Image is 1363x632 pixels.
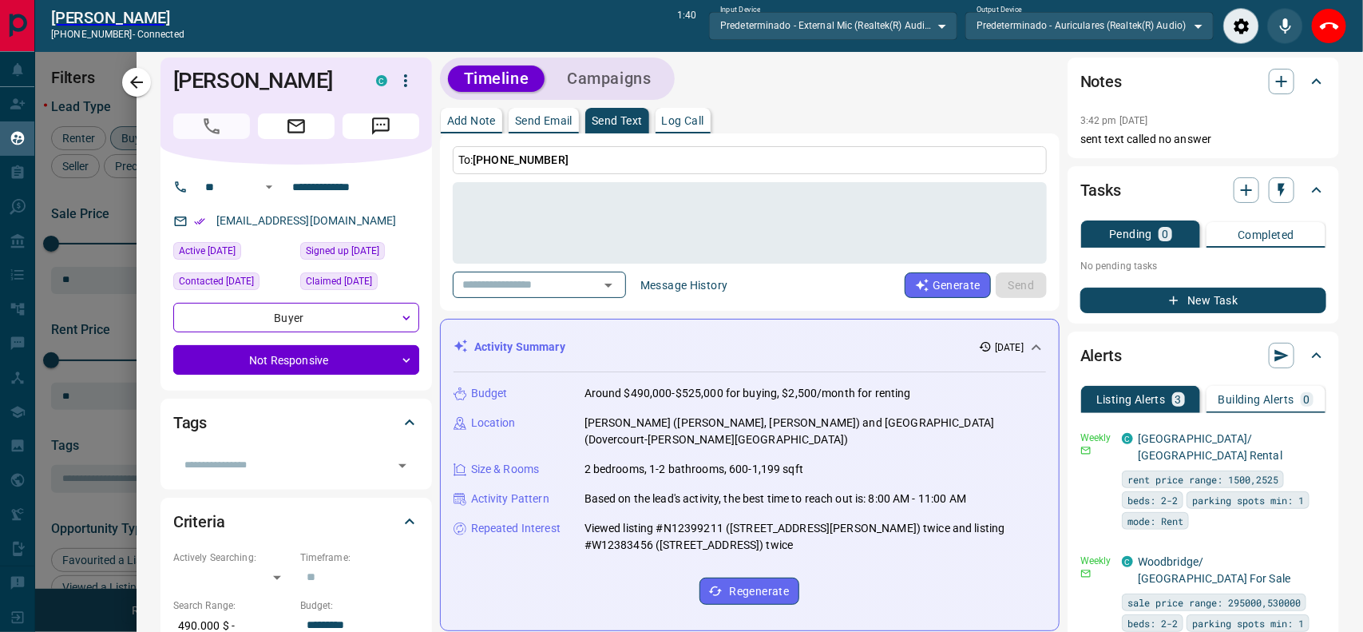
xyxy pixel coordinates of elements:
span: Signed up [DATE] [306,243,379,259]
div: Mon Oct 13 2025 [173,242,292,264]
label: Output Device [977,5,1022,15]
div: condos.ca [1122,556,1133,567]
div: Audio Settings [1223,8,1259,44]
span: connected [137,29,184,40]
label: Input Device [720,5,761,15]
svg: Email Verified [194,216,205,227]
p: 2 bedrooms, 1-2 bathrooms, 600-1,199 sqft [584,461,803,478]
button: New Task [1080,288,1326,313]
a: Woodbridge/ [GEOGRAPHIC_DATA] For Sale [1138,555,1290,585]
div: Not Responsive [173,345,419,375]
span: parking spots min: 1 [1192,615,1304,631]
p: Weekly [1080,431,1112,445]
div: Mute [1267,8,1303,44]
button: Regenerate [699,578,799,605]
p: [PHONE_NUMBER] - [51,27,184,42]
p: Activity Summary [474,339,565,356]
div: Tasks [1080,171,1326,209]
p: Send Text [592,115,643,126]
a: [GEOGRAPHIC_DATA]/ [GEOGRAPHIC_DATA] Rental [1138,432,1282,462]
a: [EMAIL_ADDRESS][DOMAIN_NAME] [216,214,397,227]
svg: Email [1080,445,1092,456]
h1: [PERSON_NAME] [173,68,352,93]
p: Weekly [1080,554,1112,568]
p: 3 [1175,394,1182,405]
div: Buyer [173,303,419,332]
div: Activity Summary[DATE] [454,332,1046,362]
span: sale price range: 295000,530000 [1127,594,1301,610]
div: Tue Oct 14 2025 [173,272,292,295]
p: Timeframe: [300,551,419,565]
p: 3:42 pm [DATE] [1080,115,1148,126]
button: Generate [905,272,991,298]
span: rent price range: 1500,2525 [1127,471,1278,487]
h2: Tags [173,410,207,435]
h2: Alerts [1080,343,1122,368]
p: Repeated Interest [471,520,561,537]
h2: Notes [1080,69,1122,94]
p: Budget: [300,598,419,613]
div: Tags [173,403,419,442]
div: Predeterminado - External Mic (Realtek(R) Audio) [709,12,957,39]
p: 0 [1162,229,1168,240]
div: condos.ca [376,75,387,86]
p: Based on the lead's activity, the best time to reach out is: 8:00 AM - 11:00 AM [584,491,966,507]
button: Campaigns [551,66,667,92]
p: Listing Alerts [1096,394,1166,405]
p: 1:40 [677,8,696,44]
p: Around $490,000-$525,000 for buying, $2,500/month for renting [584,385,911,402]
span: Message [343,113,419,139]
p: No pending tasks [1080,254,1326,278]
span: Claimed [DATE] [306,273,372,289]
p: Actively Searching: [173,551,292,565]
button: Message History [631,272,738,298]
h2: Criteria [173,509,225,535]
p: Log Call [662,115,704,126]
p: 0 [1304,394,1310,405]
div: End Call [1311,8,1347,44]
p: [PERSON_NAME] ([PERSON_NAME], [PERSON_NAME]) and [GEOGRAPHIC_DATA] (Dovercourt-[PERSON_NAME][GEOG... [584,415,1046,448]
span: beds: 2-2 [1127,492,1178,508]
button: Open [260,177,279,197]
span: Contacted [DATE] [179,273,254,289]
span: Call [173,113,250,139]
span: Active [DATE] [179,243,236,259]
h2: Tasks [1080,177,1121,203]
p: Search Range: [173,598,292,613]
div: condos.ca [1122,433,1133,444]
p: Budget [471,385,508,402]
span: mode: Rent [1127,513,1183,529]
span: parking spots min: 1 [1192,492,1304,508]
button: Timeline [448,66,545,92]
p: Completed [1238,229,1294,240]
p: Add Note [447,115,496,126]
p: Building Alerts [1218,394,1294,405]
div: Sun Sep 14 2025 [300,272,419,295]
div: Notes [1080,62,1326,101]
button: Open [391,455,414,477]
span: beds: 2-2 [1127,615,1178,631]
svg: Email [1080,568,1092,579]
p: Activity Pattern [471,491,549,507]
p: sent text called no answer [1080,131,1326,148]
p: Pending [1109,229,1152,240]
div: Alerts [1080,336,1326,375]
div: Criteria [173,503,419,541]
span: [PHONE_NUMBER] [473,153,569,166]
p: Location [471,415,516,431]
p: [DATE] [995,340,1024,355]
p: To: [453,146,1047,174]
p: Size & Rooms [471,461,540,478]
p: Send Email [515,115,573,126]
div: Predeterminado - Auriculares (Realtek(R) Audio) [965,12,1214,39]
span: Email [258,113,335,139]
div: Sun Nov 25 2018 [300,242,419,264]
h2: [PERSON_NAME] [51,8,184,27]
p: Viewed listing #N12399211 ([STREET_ADDRESS][PERSON_NAME]) twice and listing #W12383456 ([STREET_A... [584,520,1046,554]
button: Open [597,274,620,296]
